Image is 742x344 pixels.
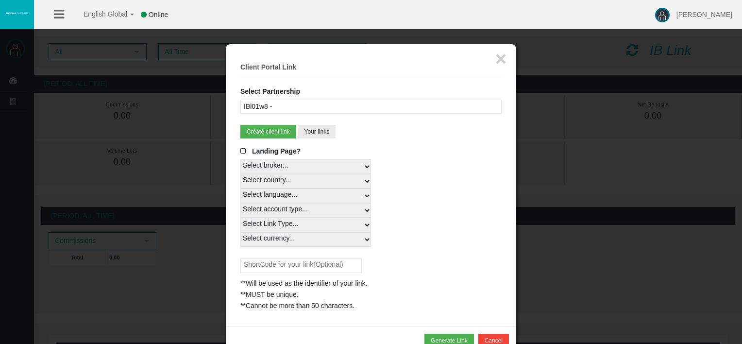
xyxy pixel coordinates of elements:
[5,11,29,15] img: logo.svg
[240,86,300,97] label: Select Partnership
[240,300,502,311] div: **Cannot be more than 50 characters.
[495,49,506,69] button: ×
[149,11,168,18] span: Online
[240,100,502,114] div: IBl01w8 -
[655,8,670,22] img: user-image
[240,278,502,289] div: **Will be used as the identifier of your link.
[240,63,296,71] b: Client Portal Link
[240,289,502,300] div: **MUST be unique.
[71,10,127,18] span: English Global
[240,125,296,138] button: Create client link
[298,125,336,138] button: Your links
[676,11,732,18] span: [PERSON_NAME]
[252,147,301,155] span: Landing Page?
[240,258,362,273] input: ShortCode for your link(Optional)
